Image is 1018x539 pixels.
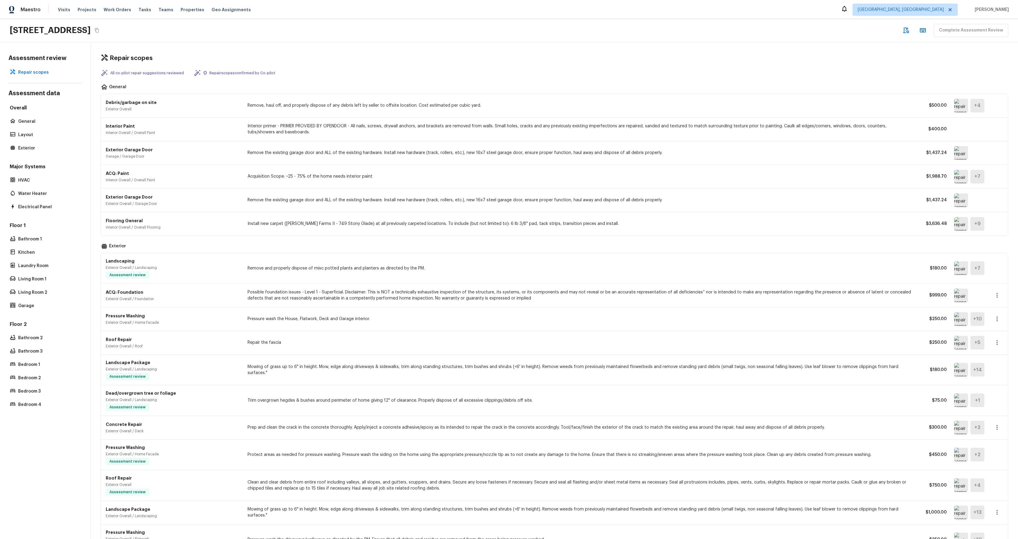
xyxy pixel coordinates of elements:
[18,303,78,309] p: Garage
[920,126,947,132] p: $400.00
[18,119,78,125] p: General
[858,7,944,13] span: [GEOGRAPHIC_DATA], [GEOGRAPHIC_DATA]
[106,475,149,481] p: Roof Repair
[106,529,149,535] p: Pressure Washing
[954,99,968,112] img: repair scope asset
[954,146,968,160] img: repair scope asset
[248,424,912,430] p: Prep and clean the crack in the concrete thoroughly. Apply/inject a concrete adhesive/epoxy as it...
[106,482,149,487] p: Exterior Overall
[106,107,157,112] p: Exterior Overall
[18,362,78,368] p: Bedroom 1
[248,506,912,518] p: Mowing of grass up to 6" in height. Mow, edge along driveways & sidewalks, trim along standing st...
[920,424,947,430] p: $300.00
[920,265,947,271] p: $180.00
[973,316,982,322] h5: + 10
[248,289,912,301] p: Possible foundation issues - Level 1 - Superficial. Disclaimer: This is NOT a technically exhaust...
[106,397,176,402] p: Exterior Overall / Landscaping
[109,84,126,91] p: General
[106,444,159,450] p: Pressure Washing
[181,7,204,13] span: Properties
[974,339,980,346] h5: + 5
[920,397,947,403] p: $75.00
[920,102,947,109] p: $500.00
[18,388,78,394] p: Bedroom 3
[954,363,968,377] img: repair scope asset
[106,296,154,301] p: Exterior Overall / Foundation
[106,367,157,372] p: Exterior Overall / Landscaping
[18,335,78,341] p: Bathroom 2
[920,452,947,458] p: $450.00
[974,451,980,458] h5: + 2
[18,348,78,354] p: Bathroom 3
[974,173,980,180] h5: + 7
[18,263,78,269] p: Laundry Room
[954,478,968,492] img: repair scope asset
[104,7,131,13] span: Work Orders
[107,373,148,380] span: Assessment review
[954,170,968,183] img: repair scope asset
[954,448,968,461] img: repair scope asset
[920,221,947,227] p: $3,636.48
[107,272,148,278] span: Assessment review
[106,123,155,129] p: Interior Paint
[93,26,101,34] button: Copy Address
[106,201,157,206] p: Exterior Overall / Garage Door
[78,7,96,13] span: Projects
[106,218,161,224] p: Flooring General
[954,421,968,434] img: repair scope asset
[974,482,981,489] h5: + 4
[248,123,912,135] p: Interior primer - PRIMER PROVIDED BY OPENDOOR - All nails, screws, drywall anchors, and brackets ...
[248,364,912,376] p: Mowing of grass up to 6" in height. Mow, edge along driveways & sidewalks, trim along standing st...
[107,489,148,495] span: Assessment review
[106,344,143,349] p: Exterior Overall / Roof
[18,177,78,183] p: HVAC
[972,7,1009,13] span: [PERSON_NAME]
[975,397,980,404] h5: + 1
[920,509,947,515] p: $1,000.00
[10,25,91,36] h2: [STREET_ADDRESS]
[920,482,947,488] p: $750.00
[106,194,157,200] p: Exterior Garage Door
[920,367,947,373] p: $180.00
[106,421,144,427] p: Concrete Repair
[974,102,981,109] h5: + 4
[106,130,155,135] p: Interior Overall / Overall Paint
[106,170,155,176] p: ACQ: Paint
[248,150,912,156] p: Remove the existing garage door and ALL of the existing hardware. Install new hardware (track, ro...
[106,506,157,512] p: Landscape Package
[107,404,148,410] span: Assessment review
[8,54,82,62] h4: Assessment review
[106,99,157,105] p: Debris/garbage on site
[920,340,947,346] p: $250.00
[58,7,70,13] span: Visits
[18,375,78,381] p: Bedroom 2
[209,71,275,75] p: Repair scopes confirmed by Co-pilot
[248,397,912,403] p: Trim overgrown hegdes & bushes around perimeter of home giving 12" of clearance. Properly dispose...
[106,154,153,159] p: Garage / Garage Door
[974,220,981,227] h5: + 9
[920,316,947,322] p: $250.00
[954,312,968,326] img: repair scope asset
[920,150,947,156] p: $1,437.24
[106,265,157,270] p: Exterior Overall / Landscaping
[248,102,912,109] p: Remove, haul off, and properly dispose of any debris left by seller to offsite location. Cost est...
[18,276,78,282] p: Living Room 1
[974,265,980,272] h5: + 7
[954,193,968,207] img: repair scope asset
[107,458,148,464] span: Assessment review
[973,367,982,373] h5: + 14
[954,217,968,231] img: repair scope asset
[18,236,78,242] p: Bathroom 1
[106,225,161,230] p: Interior Overall / Overall Flooring
[954,336,968,350] img: repair scope asset
[106,336,143,343] p: Roof Repair
[18,402,78,408] p: Bedroom 4
[18,191,78,197] p: Water Heater
[106,178,155,182] p: Interior Overall / Overall Paint
[920,173,947,179] p: $1,988.70
[21,7,41,13] span: Maestro
[920,292,947,298] p: $999.00
[158,7,173,13] span: Teams
[8,163,82,171] h5: Major Systems
[8,222,82,230] h5: Floor 1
